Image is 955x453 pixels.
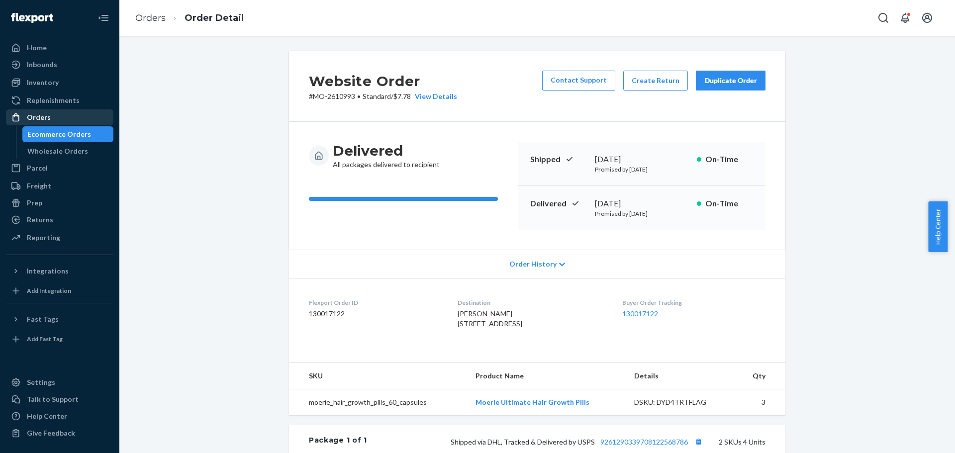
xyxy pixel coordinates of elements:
[27,181,51,191] div: Freight
[367,435,765,448] div: 2 SKUs 4 Units
[696,71,765,91] button: Duplicate Order
[6,160,113,176] a: Parcel
[6,408,113,424] a: Help Center
[27,286,71,295] div: Add Integration
[6,75,113,91] a: Inventory
[509,259,557,269] span: Order History
[622,309,658,318] a: 130017122
[22,143,114,159] a: Wholesale Orders
[6,391,113,407] a: Talk to Support
[705,154,754,165] p: On-Time
[917,8,937,28] button: Open account menu
[333,142,440,170] div: All packages delivered to recipient
[309,435,367,448] div: Package 1 of 1
[94,8,113,28] button: Close Navigation
[27,129,91,139] div: Ecommerce Orders
[530,154,587,165] p: Shipped
[595,165,689,174] p: Promised by [DATE]
[27,43,47,53] div: Home
[27,335,63,343] div: Add Fast Tag
[626,363,736,389] th: Details
[27,314,59,324] div: Fast Tags
[595,209,689,218] p: Promised by [DATE]
[27,112,51,122] div: Orders
[6,109,113,125] a: Orders
[458,298,606,307] dt: Destination
[27,198,42,208] div: Prep
[27,146,88,156] div: Wholesale Orders
[357,92,361,100] span: •
[6,92,113,108] a: Replenishments
[6,195,113,211] a: Prep
[27,233,60,243] div: Reporting
[895,8,915,28] button: Open notifications
[6,40,113,56] a: Home
[27,215,53,225] div: Returns
[600,438,688,446] a: 9261290339708122568786
[27,266,69,276] div: Integrations
[363,92,391,100] span: Standard
[309,309,442,319] dd: 130017122
[928,201,948,252] button: Help Center
[451,438,705,446] span: Shipped via DHL, Tracked & Delivered by USPS
[411,91,457,101] button: View Details
[27,60,57,70] div: Inbounds
[309,71,457,91] h2: Website Order
[135,12,166,23] a: Orders
[11,13,53,23] img: Flexport logo
[27,377,55,387] div: Settings
[27,428,75,438] div: Give Feedback
[476,398,589,406] a: Moerie Ultimate Hair Growth Pills
[6,425,113,441] button: Give Feedback
[530,198,587,209] p: Delivered
[27,78,59,88] div: Inventory
[6,212,113,228] a: Returns
[333,142,440,160] h3: Delivered
[458,309,522,328] span: [PERSON_NAME] [STREET_ADDRESS]
[468,363,626,389] th: Product Name
[6,263,113,279] button: Integrations
[27,95,80,105] div: Replenishments
[27,163,48,173] div: Parcel
[705,198,754,209] p: On-Time
[27,411,67,421] div: Help Center
[595,198,689,209] div: [DATE]
[22,126,114,142] a: Ecommerce Orders
[6,283,113,299] a: Add Integration
[289,389,468,416] td: moerie_hair_growth_pills_60_capsules
[704,76,757,86] div: Duplicate Order
[6,311,113,327] button: Fast Tags
[6,178,113,194] a: Freight
[27,394,79,404] div: Talk to Support
[6,230,113,246] a: Reporting
[622,298,765,307] dt: Buyer Order Tracking
[309,298,442,307] dt: Flexport Order ID
[309,91,457,101] p: # MO-2610993 / $7.78
[634,397,728,407] div: DSKU: DYD4TRTFLAG
[873,8,893,28] button: Open Search Box
[623,71,688,91] button: Create Return
[595,154,689,165] div: [DATE]
[185,12,244,23] a: Order Detail
[736,389,785,416] td: 3
[542,71,615,91] a: Contact Support
[127,3,252,33] ol: breadcrumbs
[692,435,705,448] button: Copy tracking number
[6,57,113,73] a: Inbounds
[6,331,113,347] a: Add Fast Tag
[736,363,785,389] th: Qty
[6,374,113,390] a: Settings
[289,363,468,389] th: SKU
